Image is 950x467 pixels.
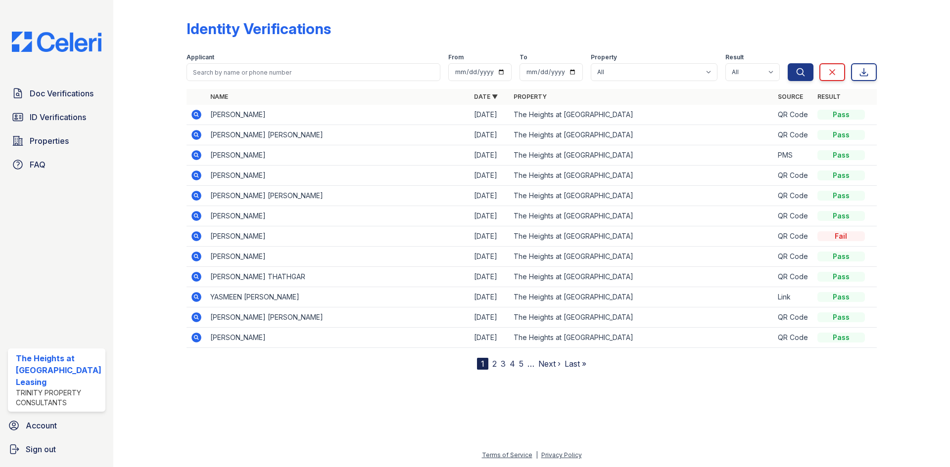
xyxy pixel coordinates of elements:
[527,358,534,370] span: …
[187,20,331,38] div: Identity Verifications
[774,166,813,186] td: QR Code
[774,287,813,307] td: Link
[470,145,510,166] td: [DATE]
[510,328,773,348] td: The Heights at [GEOGRAPHIC_DATA]
[778,93,803,100] a: Source
[470,206,510,226] td: [DATE]
[4,32,109,52] img: CE_Logo_Blue-a8612792a0a2168367f1c8372b55b34899dd931a85d93a1a3d3e32e68fde9ad4.png
[510,307,773,328] td: The Heights at [GEOGRAPHIC_DATA]
[817,231,865,241] div: Fail
[470,186,510,206] td: [DATE]
[774,226,813,247] td: QR Code
[510,287,773,307] td: The Heights at [GEOGRAPHIC_DATA]
[26,443,56,455] span: Sign out
[206,186,470,206] td: [PERSON_NAME] [PERSON_NAME]
[206,145,470,166] td: [PERSON_NAME]
[477,358,488,370] div: 1
[206,287,470,307] td: YASMEEN [PERSON_NAME]
[817,150,865,160] div: Pass
[774,125,813,145] td: QR Code
[774,105,813,125] td: QR Code
[8,107,105,127] a: ID Verifications
[30,135,69,147] span: Properties
[187,53,214,61] label: Applicant
[817,333,865,342] div: Pass
[470,287,510,307] td: [DATE]
[510,145,773,166] td: The Heights at [GEOGRAPHIC_DATA]
[492,359,497,369] a: 2
[4,439,109,459] a: Sign out
[16,352,101,388] div: The Heights at [GEOGRAPHIC_DATA] Leasing
[206,166,470,186] td: [PERSON_NAME]
[474,93,498,100] a: Date ▼
[817,272,865,282] div: Pass
[206,307,470,328] td: [PERSON_NAME] [PERSON_NAME]
[538,359,561,369] a: Next ›
[817,170,865,180] div: Pass
[817,312,865,322] div: Pass
[774,247,813,267] td: QR Code
[817,191,865,201] div: Pass
[206,226,470,247] td: [PERSON_NAME]
[206,125,470,145] td: [PERSON_NAME] [PERSON_NAME]
[4,416,109,435] a: Account
[774,206,813,226] td: QR Code
[206,206,470,226] td: [PERSON_NAME]
[510,267,773,287] td: The Heights at [GEOGRAPHIC_DATA]
[470,267,510,287] td: [DATE]
[510,105,773,125] td: The Heights at [GEOGRAPHIC_DATA]
[510,359,515,369] a: 4
[725,53,744,61] label: Result
[817,130,865,140] div: Pass
[774,307,813,328] td: QR Code
[482,451,532,459] a: Terms of Service
[470,105,510,125] td: [DATE]
[470,166,510,186] td: [DATE]
[206,267,470,287] td: [PERSON_NAME] THATHGAR
[206,247,470,267] td: [PERSON_NAME]
[30,87,94,99] span: Doc Verifications
[510,166,773,186] td: The Heights at [GEOGRAPHIC_DATA]
[470,328,510,348] td: [DATE]
[817,110,865,120] div: Pass
[206,105,470,125] td: [PERSON_NAME]
[520,53,527,61] label: To
[8,155,105,174] a: FAQ
[774,186,813,206] td: QR Code
[774,145,813,166] td: PMS
[470,307,510,328] td: [DATE]
[470,247,510,267] td: [DATE]
[8,131,105,151] a: Properties
[16,388,101,408] div: Trinity Property Consultants
[210,93,228,100] a: Name
[817,211,865,221] div: Pass
[817,252,865,261] div: Pass
[30,111,86,123] span: ID Verifications
[774,328,813,348] td: QR Code
[541,451,582,459] a: Privacy Policy
[514,93,547,100] a: Property
[774,267,813,287] td: QR Code
[501,359,506,369] a: 3
[470,125,510,145] td: [DATE]
[536,451,538,459] div: |
[510,247,773,267] td: The Heights at [GEOGRAPHIC_DATA]
[448,53,464,61] label: From
[817,292,865,302] div: Pass
[206,328,470,348] td: [PERSON_NAME]
[565,359,586,369] a: Last »
[591,53,617,61] label: Property
[519,359,523,369] a: 5
[510,226,773,247] td: The Heights at [GEOGRAPHIC_DATA]
[26,420,57,431] span: Account
[30,159,46,170] span: FAQ
[510,186,773,206] td: The Heights at [GEOGRAPHIC_DATA]
[187,63,440,81] input: Search by name or phone number
[8,84,105,103] a: Doc Verifications
[510,206,773,226] td: The Heights at [GEOGRAPHIC_DATA]
[470,226,510,247] td: [DATE]
[817,93,841,100] a: Result
[510,125,773,145] td: The Heights at [GEOGRAPHIC_DATA]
